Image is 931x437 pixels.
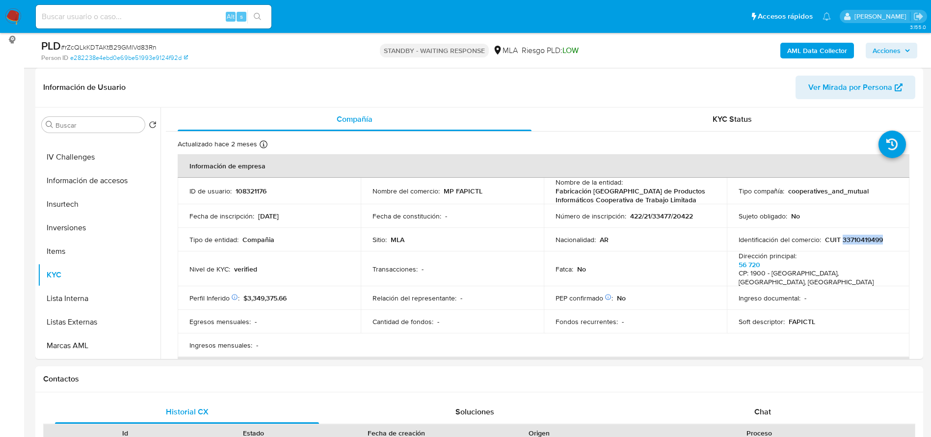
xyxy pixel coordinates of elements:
p: cooperatives_and_mutual [788,187,869,195]
p: Transacciones : [372,265,418,273]
span: LOW [562,45,579,56]
span: Chat [754,406,771,417]
button: KYC [38,263,160,287]
div: MLA [493,45,518,56]
p: Dirección principal : [739,251,797,260]
p: Tipo compañía : [739,187,784,195]
button: IV Challenges [38,145,160,169]
th: Datos de contacto [178,357,909,381]
p: elaine.mcfarlane@mercadolibre.com [854,12,910,21]
p: FAPICTL [789,317,815,326]
p: CUIT 33710419499 [825,235,883,244]
span: $3,349,375.66 [243,293,287,303]
button: Listas Externas [38,310,160,334]
p: - [804,294,806,302]
span: # rZcQLkKDTAKtB29GMlVd83Rn [61,42,157,52]
span: Alt [227,12,235,21]
p: - [622,317,624,326]
p: No [791,212,800,220]
a: Salir [913,11,924,22]
p: - [255,317,257,326]
p: Compañia [242,235,274,244]
button: Buscar [46,121,53,129]
b: Person ID [41,54,68,62]
p: Fondos recurrentes : [556,317,618,326]
button: Información de accesos [38,169,160,192]
p: PEP confirmado : [556,294,613,302]
p: Ingreso documental : [739,294,800,302]
p: Nombre de la entidad : [556,178,623,187]
p: - [437,317,439,326]
p: AR [600,235,609,244]
button: Ver Mirada por Persona [796,76,915,99]
p: ID de usuario : [189,187,232,195]
button: Volver al orden por defecto [149,121,157,132]
p: No [577,265,586,273]
p: Perfil Inferido : [189,294,239,302]
p: Actualizado hace 2 meses [178,139,257,149]
button: Items [38,240,160,263]
button: Inversiones [38,216,160,240]
h1: Contactos [43,374,915,384]
p: Número de inscripción : [556,212,626,220]
p: Fabricación [GEOGRAPHIC_DATA] de Productos Informáticos Cooperativa de Trabajo Limitada [556,187,711,204]
p: Sitio : [372,235,387,244]
p: Nivel de KYC : [189,265,230,273]
button: Insurtech [38,192,160,216]
b: AML Data Collector [787,43,847,58]
b: PLD [41,38,61,54]
a: Notificaciones [823,12,831,21]
th: Información de empresa [178,154,909,178]
span: Compañía [337,113,372,125]
p: Nacionalidad : [556,235,596,244]
span: Historial CX [166,406,209,417]
span: KYC Status [713,113,752,125]
span: s [240,12,243,21]
h4: CP: 1900 - [GEOGRAPHIC_DATA], [GEOGRAPHIC_DATA], [GEOGRAPHIC_DATA] [739,269,894,286]
p: Fecha de constitución : [372,212,441,220]
span: Acciones [873,43,901,58]
p: 108321176 [236,187,266,195]
p: verified [234,265,257,273]
p: - [445,212,447,220]
span: Soluciones [455,406,494,417]
p: Egresos mensuales : [189,317,251,326]
p: Relación del representante : [372,294,456,302]
span: 3.155.0 [910,23,926,31]
button: AML Data Collector [780,43,854,58]
p: No [617,294,626,302]
p: - [256,341,258,350]
p: - [460,294,462,302]
p: MP FAPICTL [444,187,482,195]
a: 56 720 [739,260,760,270]
p: Identificación del comercio : [739,235,821,244]
p: STANDBY - WAITING RESPONSE [380,44,489,57]
span: Accesos rápidos [758,11,813,22]
button: search-icon [247,10,267,24]
button: Perfiles [38,357,160,381]
p: [DATE] [258,212,279,220]
p: Fatca : [556,265,573,273]
p: Fecha de inscripción : [189,212,254,220]
a: e282238e4ebd0e69be51993e9124f92d [70,54,188,62]
input: Buscar usuario o caso... [36,10,271,23]
p: Nombre del comercio : [372,187,440,195]
p: 422/21/33477/20422 [630,212,693,220]
p: Tipo de entidad : [189,235,239,244]
span: Ver Mirada por Persona [808,76,892,99]
p: MLA [391,235,404,244]
h1: Información de Usuario [43,82,126,92]
button: Marcas AML [38,334,160,357]
span: Riesgo PLD: [522,45,579,56]
button: Lista Interna [38,287,160,310]
p: Sujeto obligado : [739,212,787,220]
button: Acciones [866,43,917,58]
p: Cantidad de fondos : [372,317,433,326]
input: Buscar [55,121,141,130]
p: Soft descriptor : [739,317,785,326]
p: Ingresos mensuales : [189,341,252,350]
p: - [422,265,424,273]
